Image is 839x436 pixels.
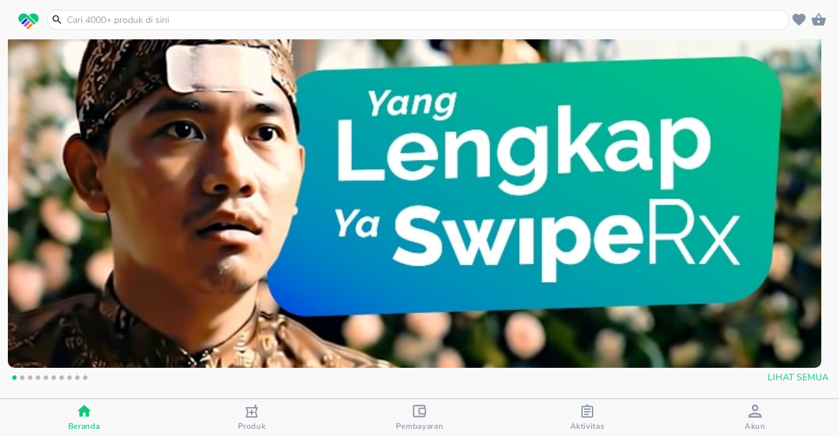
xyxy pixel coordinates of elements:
[31,373,45,386] button: 4
[768,370,829,386] span: Lihat Semua
[79,373,92,386] button: 10
[503,399,671,436] button: Aktivitas
[16,373,29,386] button: 2
[570,421,605,431] span: Aktivitas
[18,13,39,30] img: logo_swiperx_s.bd005f3b.svg
[47,373,60,386] button: 6
[336,399,503,436] button: Pembayaran
[55,373,68,386] button: 7
[71,373,84,386] button: 9
[671,399,839,436] button: Akun
[238,421,266,431] span: Produk
[24,373,37,386] button: 3
[63,373,76,386] button: 8
[168,399,336,436] button: Produk
[762,366,831,390] button: Lihat Semua
[39,373,52,386] button: 5
[66,13,786,27] input: Cari 4000+ produk di sini
[745,421,766,431] span: Akun
[8,373,21,386] button: 1
[396,421,444,431] span: Pembayaran
[68,421,100,431] span: Beranda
